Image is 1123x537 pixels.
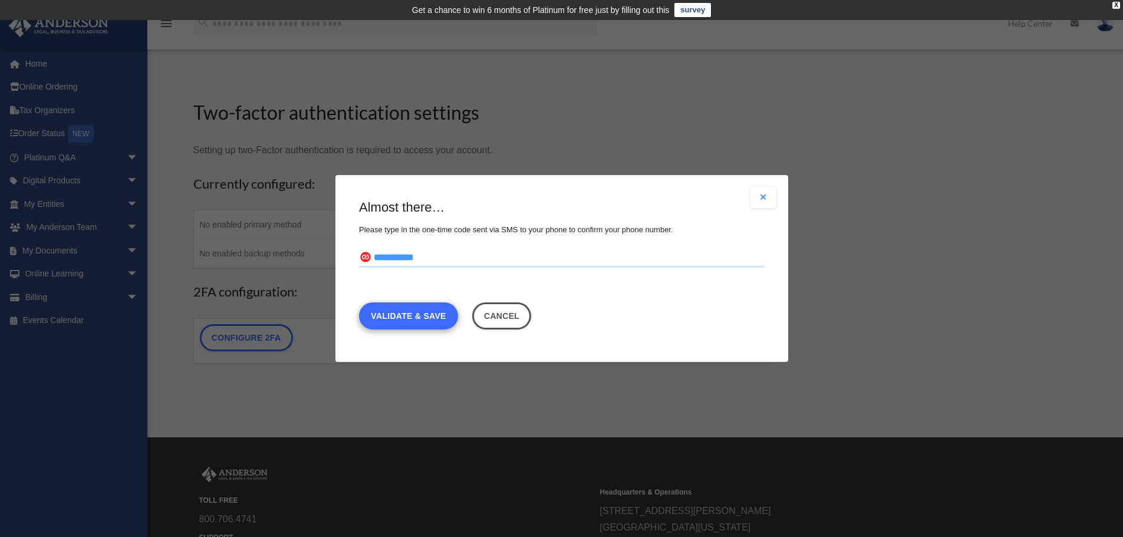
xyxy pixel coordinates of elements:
[412,3,670,17] div: Get a chance to win 6 months of Platinum for free just by filling out this
[359,199,765,217] h3: Almost there…
[359,302,458,330] a: Validate & Save
[750,187,776,208] button: Close modal
[1112,2,1120,9] div: close
[674,3,711,17] a: survey
[472,302,531,330] button: Close this dialog window
[359,223,765,237] p: Please type in the one-time code sent via SMS to your phone to confirm your phone number.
